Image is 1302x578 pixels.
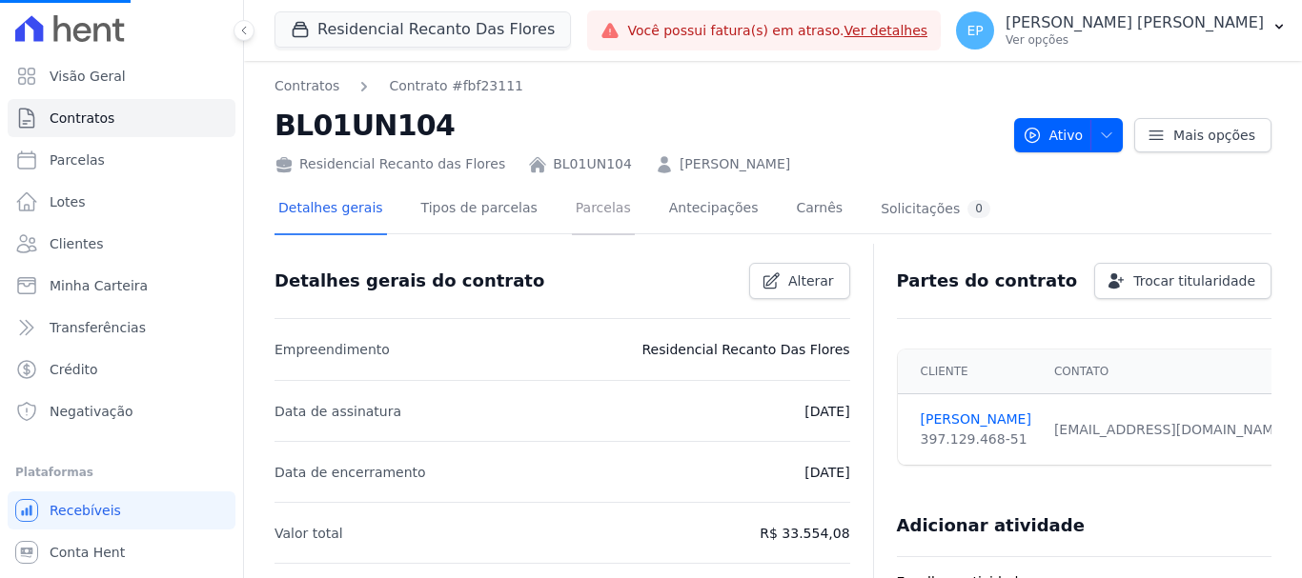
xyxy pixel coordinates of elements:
[967,200,990,218] div: 0
[941,4,1302,57] button: EP [PERSON_NAME] [PERSON_NAME] Ver opções
[8,267,235,305] a: Minha Carteira
[275,104,999,147] h2: BL01UN104
[1173,126,1255,145] span: Mais opções
[8,141,235,179] a: Parcelas
[275,269,544,292] h3: Detalhes gerais do contrato
[881,200,990,218] div: Solicitações
[389,76,523,96] a: Contrato #fbf23111
[50,150,105,169] span: Parcelas
[921,429,1031,449] div: 397.129.468-51
[8,350,235,389] a: Crédito
[50,109,114,128] span: Contratos
[8,491,235,529] a: Recebíveis
[1006,32,1264,48] p: Ver opções
[877,185,994,235] a: Solicitações0
[8,392,235,430] a: Negativação
[1134,118,1271,152] a: Mais opções
[275,185,387,235] a: Detalhes gerais
[572,185,635,235] a: Parcelas
[275,76,523,96] nav: Breadcrumb
[8,183,235,221] a: Lotes
[417,185,541,235] a: Tipos de parcelas
[749,263,850,299] a: Alterar
[642,338,850,361] p: Residencial Recanto Das Flores
[50,67,126,86] span: Visão Geral
[921,409,1031,429] a: [PERSON_NAME]
[50,276,148,295] span: Minha Carteira
[8,99,235,137] a: Contratos
[50,360,98,379] span: Crédito
[665,185,763,235] a: Antecipações
[275,11,571,48] button: Residencial Recanto Das Flores
[50,543,125,562] span: Conta Hent
[804,461,849,484] p: [DATE]
[1014,118,1124,152] button: Ativo
[1006,13,1264,32] p: [PERSON_NAME] [PERSON_NAME]
[844,23,928,38] a: Ver detalhes
[680,154,790,174] a: [PERSON_NAME]
[50,402,133,421] span: Negativação
[804,400,849,423] p: [DATE]
[15,461,228,484] div: Plataformas
[275,76,999,96] nav: Breadcrumb
[897,514,1085,537] h3: Adicionar atividade
[760,522,849,545] p: R$ 33.554,08
[50,501,121,520] span: Recebíveis
[1094,263,1271,299] a: Trocar titularidade
[8,57,235,95] a: Visão Geral
[8,225,235,263] a: Clientes
[627,21,927,41] span: Você possui fatura(s) em atraso.
[1133,271,1255,290] span: Trocar titularidade
[1023,118,1084,152] span: Ativo
[275,76,339,96] a: Contratos
[966,24,983,37] span: EP
[792,185,846,235] a: Carnês
[8,309,235,347] a: Transferências
[788,271,834,290] span: Alterar
[275,400,401,423] p: Data de assinatura
[275,338,390,361] p: Empreendimento
[50,234,103,253] span: Clientes
[8,533,235,571] a: Conta Hent
[50,192,86,211] span: Lotes
[553,154,632,174] a: BL01UN104
[50,318,146,337] span: Transferências
[275,154,505,174] div: Residencial Recanto das Flores
[898,349,1043,394] th: Cliente
[275,461,426,484] p: Data de encerramento
[275,522,343,545] p: Valor total
[897,269,1078,292] h3: Partes do contrato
